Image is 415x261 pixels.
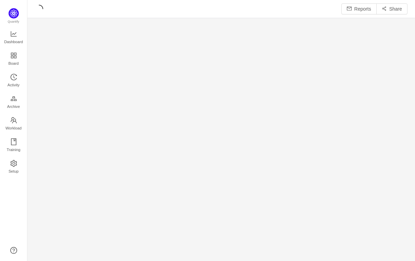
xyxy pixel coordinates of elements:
[10,74,17,88] a: Activity
[9,164,18,178] span: Setup
[4,35,23,49] span: Dashboard
[35,5,43,13] i: icon: loading
[10,160,17,174] a: Setup
[10,117,17,124] i: icon: team
[5,121,22,135] span: Workload
[10,139,17,152] a: Training
[10,95,17,102] i: icon: gold
[8,20,20,23] span: Quantify
[10,52,17,66] a: Board
[10,96,17,109] a: Archive
[7,100,20,113] span: Archive
[376,3,407,14] button: icon: share-altShare
[10,247,17,254] a: icon: question-circle
[8,78,20,92] span: Activity
[7,143,20,157] span: Training
[10,117,17,131] a: Workload
[10,31,17,45] a: Dashboard
[10,160,17,167] i: icon: setting
[10,30,17,37] i: icon: line-chart
[10,52,17,59] i: icon: appstore
[9,57,19,70] span: Board
[10,74,17,80] i: icon: history
[10,138,17,145] i: icon: book
[9,8,19,18] img: Quantify
[341,3,377,14] button: icon: mailReports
